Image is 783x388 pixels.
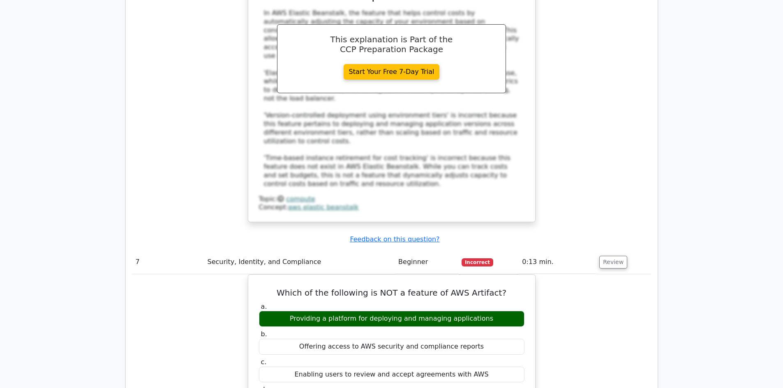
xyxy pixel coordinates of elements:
[258,288,525,298] h5: Which of the following is NOT a feature of AWS Artifact?
[132,250,204,274] td: 7
[259,195,524,204] div: Topic:
[259,339,524,355] div: Offering access to AWS security and compliance reports
[264,9,520,188] div: In AWS Elastic Beanstalk, the feature that helps control costs by automatically adjusting the cap...
[395,250,458,274] td: Beginner
[599,256,627,269] button: Review
[259,367,524,383] div: Enabling users to review and accept agreements with AWS
[259,311,524,327] div: Providing a platform for deploying and managing applications
[519,250,596,274] td: 0:13 min.
[286,195,315,203] a: compute
[261,358,267,366] span: c.
[462,258,493,266] span: Incorrect
[261,330,267,338] span: b.
[350,235,439,243] a: Feedback on this question?
[259,203,524,212] div: Concept:
[344,64,440,80] a: Start Your Free 7-Day Trial
[288,203,358,211] a: aws elastic beanstalk
[261,303,267,310] span: a.
[204,250,395,274] td: Security, Identity, and Compliance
